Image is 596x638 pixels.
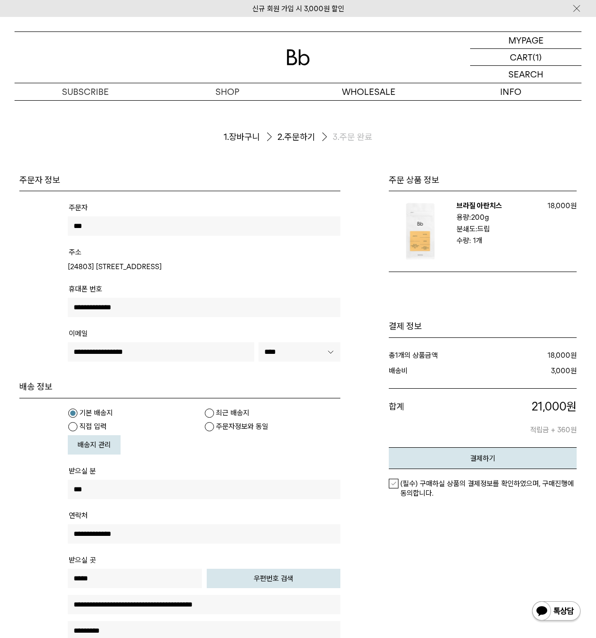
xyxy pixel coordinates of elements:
[333,131,339,143] span: 3.
[493,349,577,361] dd: 원
[68,261,340,273] td: [24803] [STREET_ADDRESS]
[470,32,581,49] a: MYPAGE
[470,454,495,463] em: 결제하기
[69,556,96,564] span: 받으실 곳
[457,212,533,223] p: 용량:
[69,246,81,260] th: 주소
[400,479,574,498] em: (필수) 구매하실 상품의 결제정보를 확인하였으며, 구매진행에 동의합니다.
[68,408,190,418] label: 기본 배송지
[531,600,581,623] img: 카카오톡 채널 1:1 채팅 버튼
[277,129,333,145] li: 주문하기
[389,447,577,469] button: 결제하기
[298,83,440,100] p: WHOLESALE
[532,399,566,413] span: 21,000
[69,329,88,338] span: 이메일
[551,366,570,375] strong: 3,000
[68,422,190,431] label: 직접 입력
[538,200,577,212] p: 18,000원
[204,422,326,431] label: 주문자정보와 동일
[19,381,340,393] h4: 배송 정보
[389,349,492,361] dt: 총 개의 상품금액
[224,131,229,143] span: 1.
[333,131,372,143] li: 주문 완료
[389,320,577,332] h1: 결제 정보
[69,511,88,520] span: 연락처
[467,414,577,436] p: 적립금 + 360원
[467,398,577,415] p: 원
[224,129,277,145] li: 장바구니
[156,83,298,100] a: SHOP
[510,49,533,65] p: CART
[69,285,102,293] span: 휴대폰 번호
[548,351,570,360] strong: 18,000
[252,4,344,13] a: 신규 회원 가입 시 3,000원 할인
[457,223,533,235] p: 분쇄도:
[277,131,284,143] span: 2.
[471,213,489,222] b: 200g
[395,351,398,360] strong: 1
[15,83,156,100] a: SUBSCRIBE
[19,174,340,186] h4: 주문자 정보
[389,174,577,186] h3: 주문 상품 정보
[508,66,543,83] p: SEARCH
[389,398,467,436] dt: 합계
[69,203,88,212] span: 주문자
[389,365,479,377] dt: 배송비
[204,408,326,418] label: 최근 배송지
[68,435,121,455] a: 배송지 관리
[389,200,452,263] img: 브라질 아란치스
[69,467,96,475] span: 받으실 분
[457,235,538,246] p: 수량: 1개
[477,225,490,233] b: 드립
[508,32,544,48] p: MYPAGE
[470,49,581,66] a: CART (1)
[440,83,581,100] p: INFO
[207,569,341,588] button: 우편번호 검색
[77,441,111,449] span: 배송지 관리
[533,49,542,65] p: (1)
[457,201,502,210] a: 브라질 아란치스
[479,365,577,377] dd: 원
[287,49,310,65] img: 로고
